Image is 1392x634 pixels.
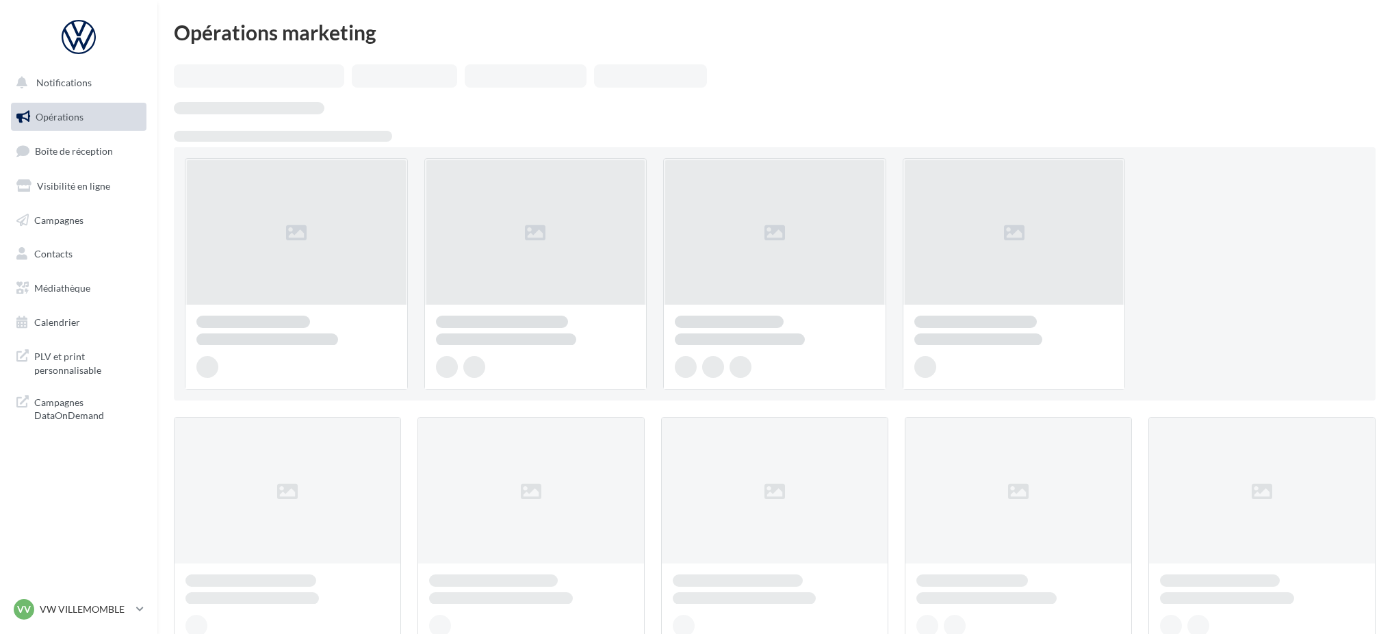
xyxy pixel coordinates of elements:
[8,172,149,201] a: Visibilité en ligne
[8,240,149,268] a: Contacts
[40,603,131,616] p: VW VILLEMOMBLE
[37,180,110,192] span: Visibilité en ligne
[174,22,1376,42] div: Opérations marketing
[8,308,149,337] a: Calendrier
[34,214,83,225] span: Campagnes
[35,145,113,157] span: Boîte de réception
[8,136,149,166] a: Boîte de réception
[8,342,149,382] a: PLV et print personnalisable
[36,111,83,123] span: Opérations
[17,603,31,616] span: VV
[34,248,73,259] span: Contacts
[34,316,80,328] span: Calendrier
[11,596,146,622] a: VV VW VILLEMOMBLE
[8,103,149,131] a: Opérations
[8,206,149,235] a: Campagnes
[34,282,90,294] span: Médiathèque
[34,393,141,422] span: Campagnes DataOnDemand
[34,347,141,377] span: PLV et print personnalisable
[8,388,149,428] a: Campagnes DataOnDemand
[8,274,149,303] a: Médiathèque
[36,77,92,88] span: Notifications
[8,68,144,97] button: Notifications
